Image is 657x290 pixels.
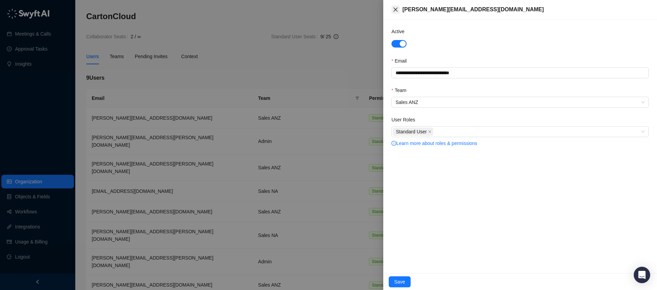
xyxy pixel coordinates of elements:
button: Close [391,5,400,14]
label: Active [391,28,409,35]
input: Email [391,67,649,78]
label: User Roles [391,116,420,123]
span: Standard User [396,128,427,135]
span: close [428,130,431,133]
button: Save [389,276,411,287]
div: Open Intercom Messenger [634,267,650,283]
label: Team [391,87,411,94]
span: close [393,7,398,12]
span: Sales ANZ [396,97,645,107]
span: info-circle [391,141,396,146]
div: [PERSON_NAME][EMAIL_ADDRESS][DOMAIN_NAME] [402,5,649,14]
span: Standard User [393,128,433,136]
a: info-circleLearn more about roles & permissions [391,141,477,146]
span: Save [394,278,405,286]
button: Active [391,40,407,48]
label: Email [391,57,411,65]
